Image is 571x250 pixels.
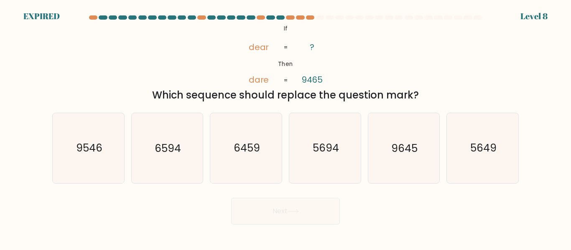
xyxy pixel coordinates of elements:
[284,24,288,33] tspan: If
[57,88,514,103] div: Which sequence should replace the question mark?
[310,41,315,53] tspan: ?
[391,141,418,156] text: 9645
[248,41,269,53] tspan: dear
[284,76,288,84] tspan: =
[284,43,288,51] tspan: =
[234,141,260,156] text: 6459
[520,10,548,23] div: Level 8
[312,141,339,156] text: 5694
[23,10,60,23] div: EXPIRED
[470,141,497,156] text: 5649
[155,141,181,156] text: 6594
[234,23,337,86] svg: @import url('[URL][DOMAIN_NAME]);
[278,60,293,68] tspan: Then
[248,74,269,86] tspan: dare
[302,74,323,86] tspan: 9465
[76,141,102,156] text: 9546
